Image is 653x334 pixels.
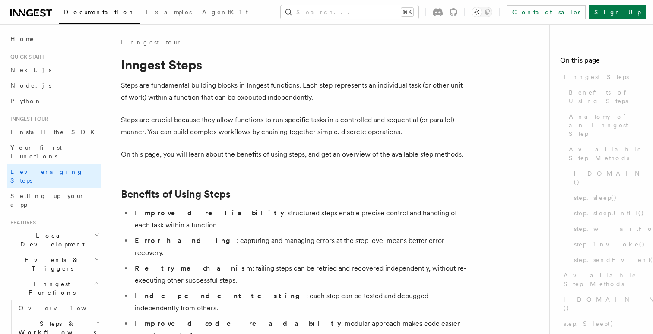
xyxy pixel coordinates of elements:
[135,209,284,217] strong: Improved reliability
[564,319,614,328] span: step.Sleep()
[571,166,643,190] a: [DOMAIN_NAME]()
[472,7,492,17] button: Toggle dark mode
[7,31,101,47] a: Home
[121,148,466,161] p: On this page, you will learn about the benefits of using steps, and get an overview of the availa...
[7,252,101,276] button: Events & Triggers
[10,98,42,104] span: Python
[10,144,62,160] span: Your first Functions
[132,235,466,259] li: : capturing and managing errors at the step level means better error recovery.
[7,280,93,297] span: Inngest Functions
[15,300,101,316] a: Overview
[574,240,645,249] span: step.invoke()
[574,209,644,217] span: step.sleepUntil()
[7,228,101,252] button: Local Development
[132,207,466,231] li: : structured steps enable precise control and handling of each task within a function.
[10,66,51,73] span: Next.js
[574,193,617,202] span: step.sleep()
[7,219,36,226] span: Features
[64,9,135,16] span: Documentation
[121,79,466,104] p: Steps are fundamental building blocks in Inngest functions. Each step represents an individual ta...
[7,188,101,212] a: Setting up your app
[10,35,35,43] span: Home
[571,236,643,252] a: step.invoke()
[135,319,341,328] strong: Improved code readability
[564,271,643,288] span: Available Step Methods
[560,316,643,331] a: step.Sleep()
[589,5,646,19] a: Sign Up
[7,116,48,123] span: Inngest tour
[560,268,643,292] a: Available Step Methods
[135,292,306,300] strong: Independent testing
[7,62,101,78] a: Next.js
[507,5,586,19] a: Contact sales
[7,93,101,109] a: Python
[132,262,466,287] li: : failing steps can be retried and recovered independently, without re-executing other successful...
[121,188,231,200] a: Benefits of Using Steps
[140,3,197,23] a: Examples
[7,164,101,188] a: Leveraging Steps
[571,190,643,205] a: step.sleep()
[197,3,253,23] a: AgentKit
[132,290,466,314] li: : each step can be tested and debugged independently from others.
[7,124,101,140] a: Install the SDK
[560,292,643,316] a: [DOMAIN_NAME]()
[10,82,51,89] span: Node.js
[7,255,94,273] span: Events & Triggers
[121,38,181,47] a: Inngest tour
[7,54,44,60] span: Quick start
[7,140,101,164] a: Your first Functions
[571,252,643,268] a: step.sendEvent()
[7,276,101,300] button: Inngest Functions
[401,8,413,16] kbd: ⌘K
[565,109,643,142] a: Anatomy of an Inngest Step
[7,231,94,249] span: Local Development
[10,168,83,184] span: Leveraging Steps
[121,114,466,138] p: Steps are crucial because they allow functions to run specific tasks in a controlled and sequenti...
[135,236,237,245] strong: Error handling
[202,9,248,16] span: AgentKit
[146,9,192,16] span: Examples
[571,221,643,236] a: step.waitForEvent()
[281,5,418,19] button: Search...⌘K
[571,205,643,221] a: step.sleepUntil()
[10,129,100,135] span: Install the SDK
[560,55,643,69] h4: On this page
[7,78,101,93] a: Node.js
[569,145,643,162] span: Available Step Methods
[19,305,108,312] span: Overview
[560,69,643,85] a: Inngest Steps
[121,57,466,72] h1: Inngest Steps
[59,3,140,24] a: Documentation
[569,88,643,105] span: Benefits of Using Steps
[569,112,643,138] span: Anatomy of an Inngest Step
[565,142,643,166] a: Available Step Methods
[564,72,629,81] span: Inngest Steps
[10,192,85,208] span: Setting up your app
[565,85,643,109] a: Benefits of Using Steps
[135,264,252,272] strong: Retry mechanism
